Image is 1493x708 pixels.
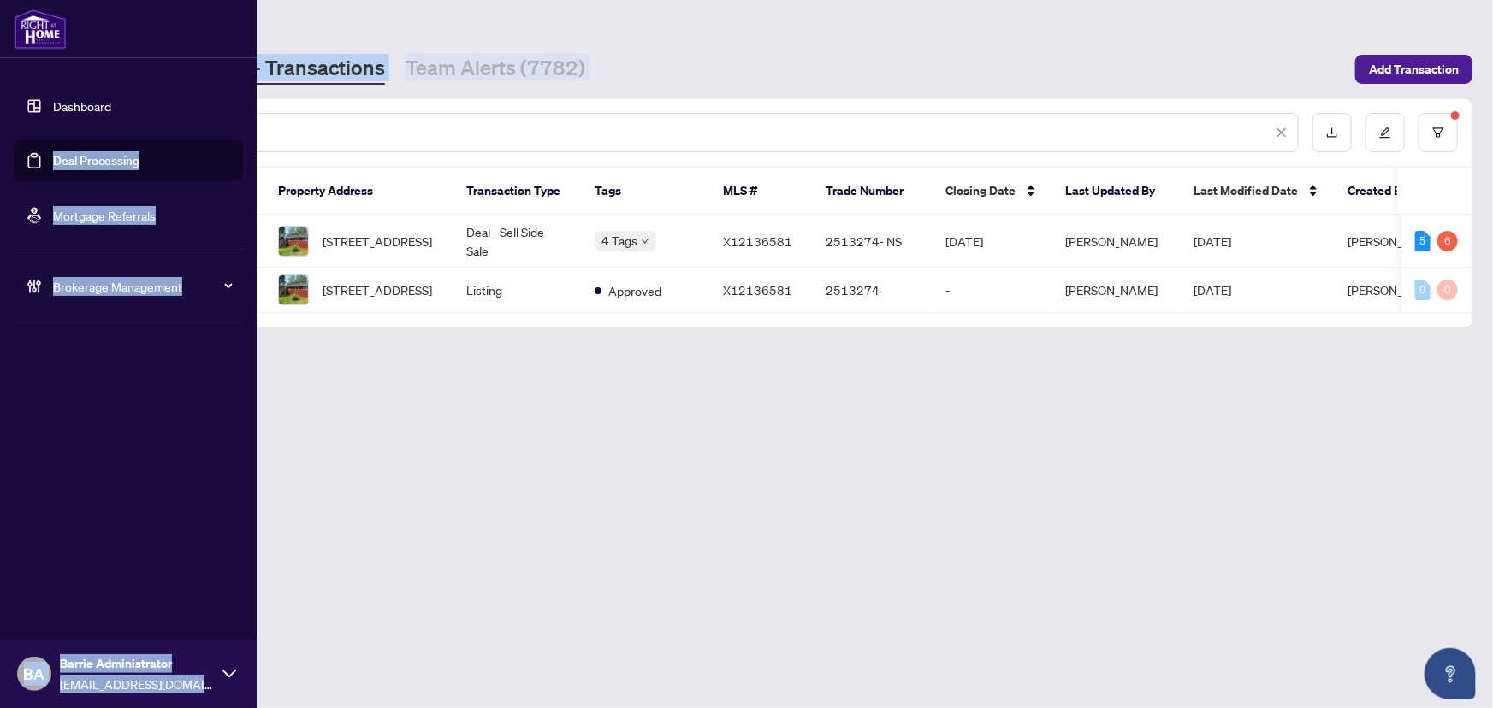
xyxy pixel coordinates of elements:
[24,662,45,686] span: BA
[1312,113,1352,152] button: download
[279,275,308,304] img: thumbnail-img
[812,215,932,268] td: 2513274- NS
[1415,231,1431,251] div: 5
[932,268,1052,313] td: -
[1348,282,1440,298] span: [PERSON_NAME]
[1437,280,1458,300] div: 0
[1334,168,1437,215] th: Created By
[641,237,649,245] span: down
[1052,215,1180,268] td: [PERSON_NAME]
[1379,127,1391,139] span: edit
[1194,282,1231,298] span: [DATE]
[53,208,156,223] a: Mortgage Referrals
[1366,113,1405,152] button: edit
[1355,55,1472,84] button: Add Transaction
[608,281,661,300] span: Approved
[812,168,932,215] th: Trade Number
[1369,56,1459,83] span: Add Transaction
[1326,127,1338,139] span: download
[1194,233,1231,249] span: [DATE]
[53,98,111,114] a: Dashboard
[945,181,1016,200] span: Closing Date
[581,168,709,215] th: Tags
[1432,127,1444,139] span: filter
[323,232,432,251] span: [STREET_ADDRESS]
[14,9,67,50] img: logo
[264,168,453,215] th: Property Address
[1419,113,1458,152] button: filter
[1425,648,1476,699] button: Open asap
[53,153,139,168] a: Deal Processing
[323,280,432,299] span: [STREET_ADDRESS]
[723,233,792,249] span: X12136581
[1194,181,1298,200] span: Last Modified Date
[453,268,581,313] td: Listing
[1276,127,1288,139] span: close
[1437,231,1458,251] div: 6
[60,654,214,673] span: Barrie Administrator
[1180,168,1334,215] th: Last Modified Date
[709,168,812,215] th: MLS #
[932,168,1052,215] th: Closing Date
[279,227,308,256] img: thumbnail-img
[1052,268,1180,313] td: [PERSON_NAME]
[723,282,792,298] span: X12136581
[453,215,581,268] td: Deal - Sell Side Sale
[1415,280,1431,300] div: 0
[601,231,637,251] span: 4 Tags
[406,54,585,85] a: Team Alerts (7782)
[453,168,581,215] th: Transaction Type
[60,675,214,693] span: [EMAIL_ADDRESS][DOMAIN_NAME]
[812,268,932,313] td: 2513274
[1348,233,1440,249] span: [PERSON_NAME]
[53,277,231,296] span: Brokerage Management
[1052,168,1180,215] th: Last Updated By
[932,215,1052,268] td: [DATE]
